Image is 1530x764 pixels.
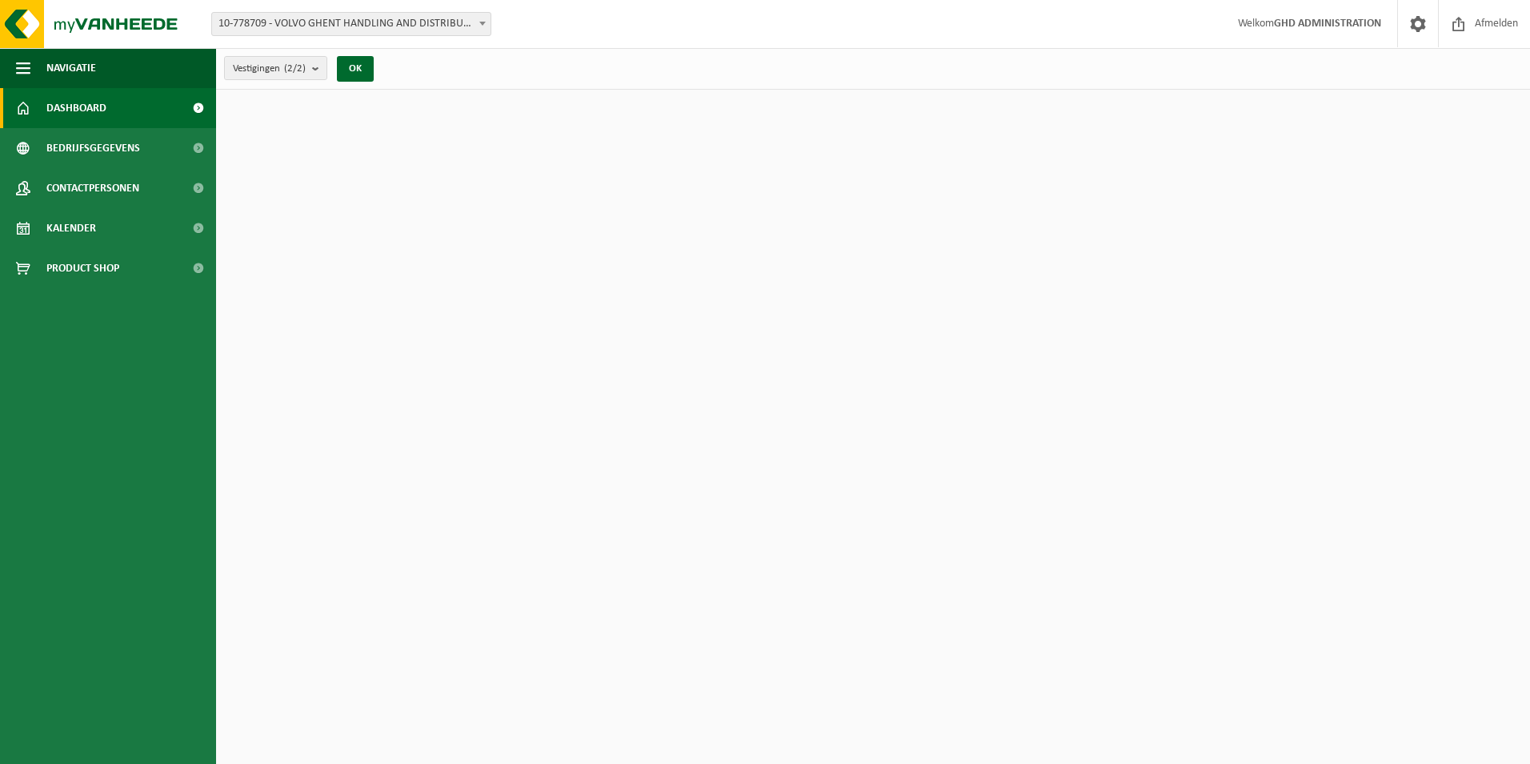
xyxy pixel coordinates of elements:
button: OK [337,56,374,82]
span: Kalender [46,208,96,248]
button: Vestigingen(2/2) [224,56,327,80]
span: Navigatie [46,48,96,88]
span: Dashboard [46,88,106,128]
count: (2/2) [284,63,306,74]
span: 10-778709 - VOLVO GHENT HANDLING AND DISTRIBUTION - DESTELDONK [211,12,491,36]
span: 10-778709 - VOLVO GHENT HANDLING AND DISTRIBUTION - DESTELDONK [212,13,491,35]
span: Contactpersonen [46,168,139,208]
strong: GHD ADMINISTRATION [1274,18,1381,30]
span: Vestigingen [233,57,306,81]
span: Bedrijfsgegevens [46,128,140,168]
span: Product Shop [46,248,119,288]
